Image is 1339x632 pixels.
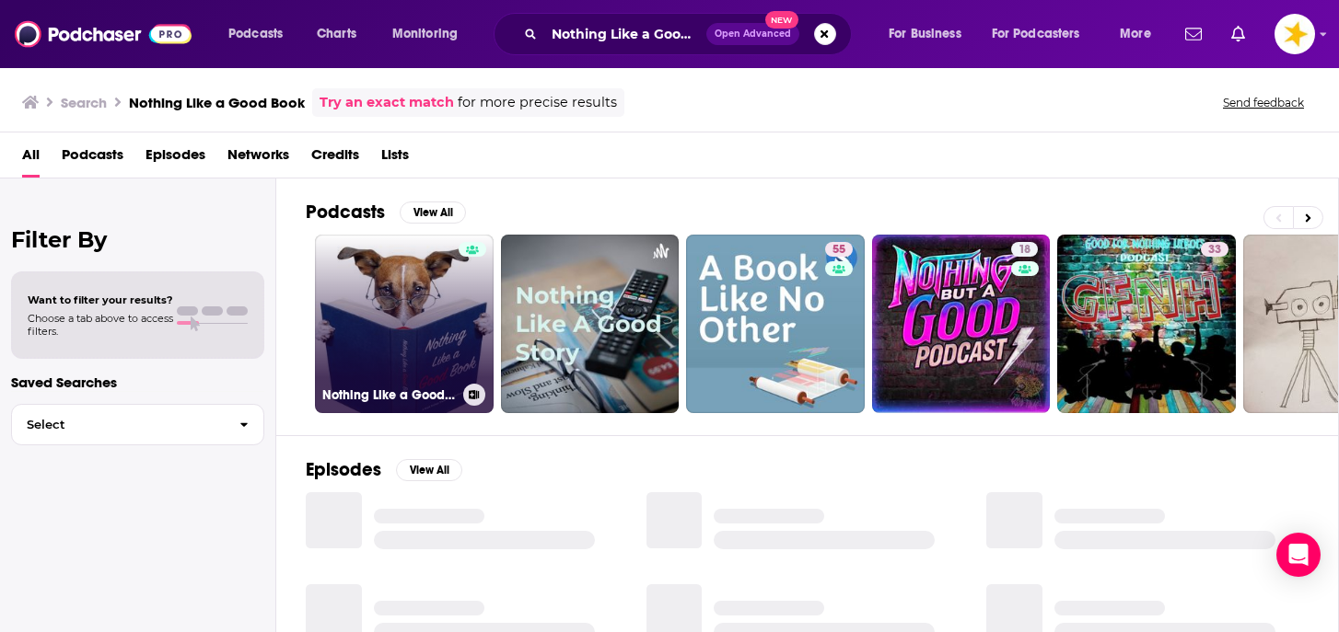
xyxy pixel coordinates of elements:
[1057,235,1236,413] a: 33
[11,373,264,391] p: Saved Searches
[392,21,458,47] span: Monitoring
[146,140,205,178] a: Episodes
[11,226,264,253] h2: Filter By
[511,13,869,55] div: Search podcasts, credits, & more...
[379,19,482,49] button: open menu
[765,11,798,29] span: New
[215,19,307,49] button: open menu
[306,201,466,224] a: PodcastsView All
[306,458,381,481] h2: Episodes
[706,23,799,45] button: Open AdvancedNew
[227,140,289,178] a: Networks
[825,242,853,257] a: 55
[311,140,359,178] a: Credits
[22,140,40,178] a: All
[1107,19,1174,49] button: open menu
[305,19,367,49] a: Charts
[129,94,305,111] h3: Nothing Like a Good Book
[833,241,845,259] span: 55
[686,235,865,413] a: 55
[544,19,706,49] input: Search podcasts, credits, & more...
[1208,241,1221,259] span: 33
[1201,242,1228,257] a: 33
[872,235,1051,413] a: 18
[876,19,984,49] button: open menu
[1011,242,1038,257] a: 18
[317,21,356,47] span: Charts
[381,140,409,178] a: Lists
[320,92,454,113] a: Try an exact match
[28,293,173,306] span: Want to filter your results?
[1224,18,1252,50] a: Show notifications dropdown
[1178,18,1209,50] a: Show notifications dropdown
[12,419,225,431] span: Select
[228,21,283,47] span: Podcasts
[1276,533,1321,577] div: Open Intercom Messenger
[306,458,462,481] a: EpisodesView All
[11,404,264,445] button: Select
[1275,14,1315,54] button: Show profile menu
[980,19,1107,49] button: open menu
[28,312,173,338] span: Choose a tab above to access filters.
[1019,241,1030,259] span: 18
[1120,21,1151,47] span: More
[400,201,466,224] button: View All
[458,92,617,113] span: for more precise results
[889,21,961,47] span: For Business
[715,29,791,39] span: Open Advanced
[62,140,123,178] a: Podcasts
[396,459,462,481] button: View All
[1217,95,1310,110] button: Send feedback
[322,387,456,403] h3: Nothing Like a Good Book
[315,235,494,413] a: Nothing Like a Good Book
[1275,14,1315,54] span: Logged in as Spreaker_
[992,21,1080,47] span: For Podcasters
[1275,14,1315,54] img: User Profile
[61,94,107,111] h3: Search
[15,17,192,52] img: Podchaser - Follow, Share and Rate Podcasts
[306,201,385,224] h2: Podcasts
